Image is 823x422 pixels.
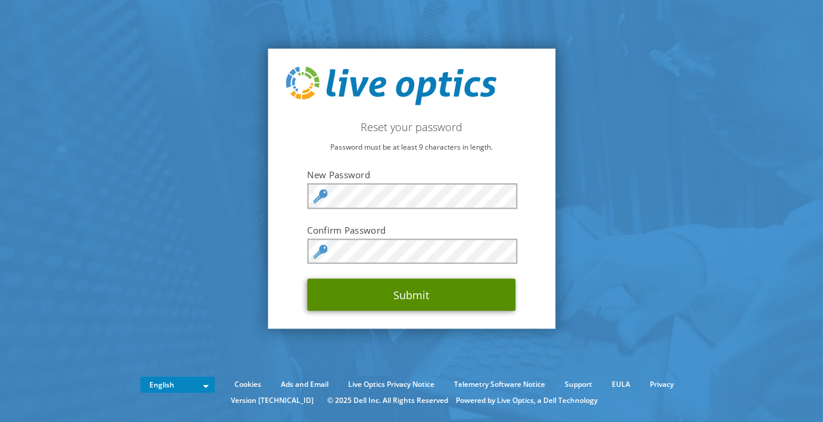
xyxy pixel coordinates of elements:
img: live_optics_svg.svg [286,66,496,105]
p: Password must be at least 9 characters in length. [286,141,537,154]
a: Privacy [641,378,683,391]
a: Cookies [226,378,270,391]
a: Telemetry Software Notice [445,378,554,391]
h2: Reset your password [286,120,537,134]
li: © 2025 Dell Inc. All Rights Reserved [322,394,455,407]
a: Support [556,378,601,391]
a: Live Optics Privacy Notice [339,378,443,391]
li: Powered by Live Optics, a Dell Technology [456,394,598,407]
a: Ads and Email [272,378,337,391]
label: New Password [308,169,516,181]
a: EULA [603,378,639,391]
button: Submit [308,279,516,311]
label: Confirm Password [308,224,516,235]
li: Version [TECHNICAL_ID] [226,394,320,407]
